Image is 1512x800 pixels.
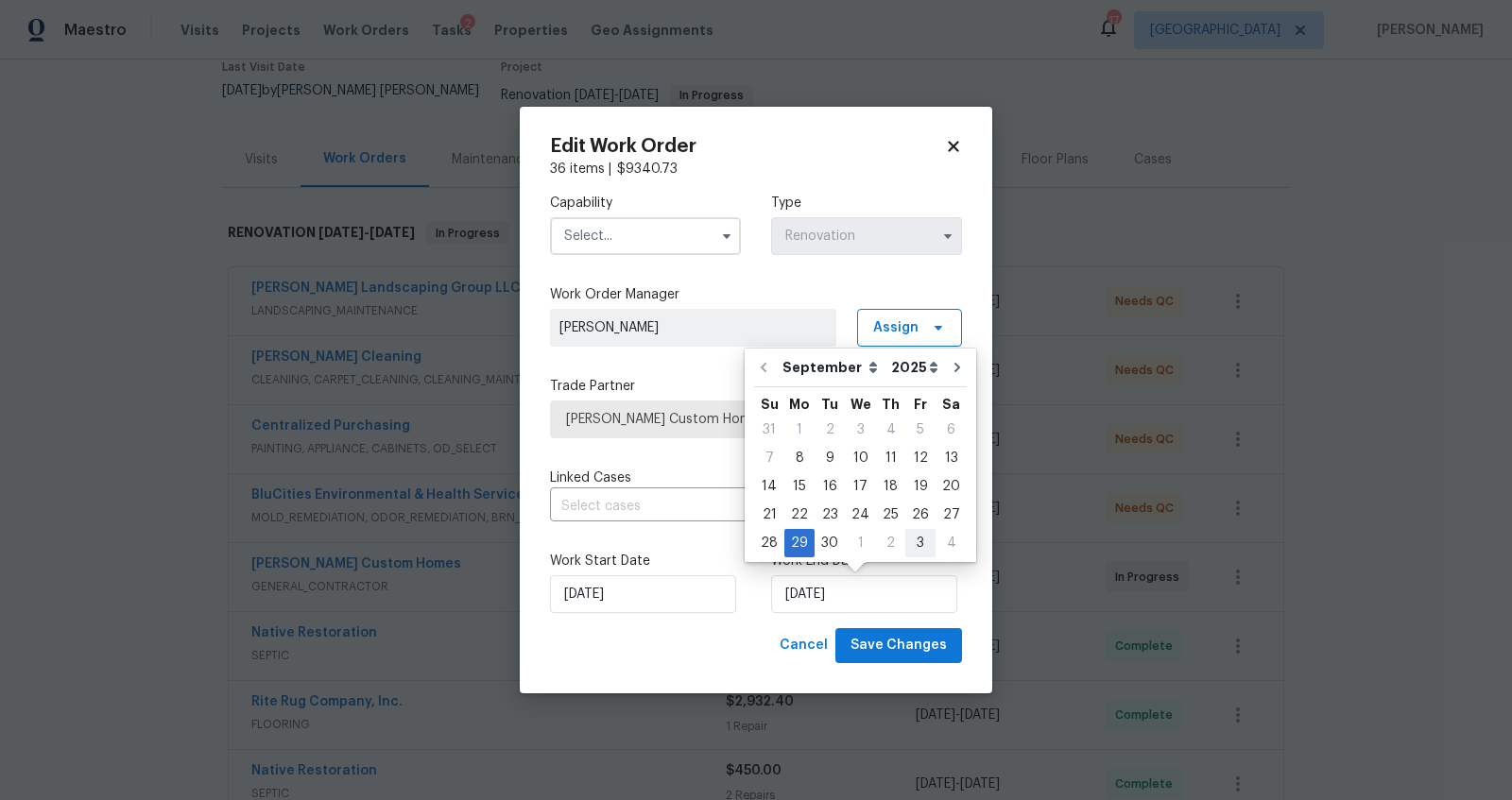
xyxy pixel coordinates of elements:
[845,472,876,501] div: Wed Sep 17 2025
[936,502,967,528] div: 27
[876,416,905,444] div: Thu Sep 04 2025
[815,444,845,472] div: Tue Sep 09 2025
[815,501,845,529] div: Tue Sep 23 2025
[835,628,962,663] button: Save Changes
[789,398,810,411] abbr: Monday
[815,502,845,528] div: 23
[815,529,845,557] div: Tue Sep 30 2025
[761,398,779,411] abbr: Sunday
[780,634,828,657] span: Cancel
[845,445,876,471] div: 10
[936,417,967,443] div: 6
[815,473,845,500] div: 16
[754,417,784,443] div: 31
[550,575,736,613] input: M/D/YYYY
[936,225,959,247] button: Show options
[905,472,936,501] div: Fri Sep 19 2025
[784,529,815,557] div: Mon Sep 29 2025
[876,445,905,471] div: 11
[784,530,815,556] div: 29
[905,529,936,557] div: Fri Oct 03 2025
[936,530,967,556] div: 4
[550,552,741,570] label: Work Start Date
[550,160,962,179] div: 36 items |
[550,377,962,396] label: Trade Partner
[550,217,741,255] input: Select...
[876,417,905,443] div: 4
[550,194,741,213] label: Capability
[715,225,738,247] button: Show options
[754,501,784,529] div: Sun Sep 21 2025
[936,445,967,471] div: 13
[550,492,909,521] input: Select cases
[845,416,876,444] div: Wed Sep 03 2025
[905,473,936,500] div: 19
[876,529,905,557] div: Thu Oct 02 2025
[886,353,943,382] select: Year
[784,472,815,501] div: Mon Sep 15 2025
[771,217,962,255] input: Select...
[876,501,905,529] div: Thu Sep 25 2025
[936,529,967,557] div: Sat Oct 04 2025
[815,417,845,443] div: 2
[905,445,936,471] div: 12
[905,501,936,529] div: Fri Sep 26 2025
[749,349,778,386] button: Go to previous month
[850,634,947,657] span: Save Changes
[784,502,815,528] div: 22
[815,445,845,471] div: 9
[566,410,946,429] span: [PERSON_NAME] Custom Homes - NAS
[905,444,936,472] div: Fri Sep 12 2025
[882,398,900,411] abbr: Thursday
[873,318,919,337] span: Assign
[845,473,876,500] div: 17
[876,444,905,472] div: Thu Sep 11 2025
[876,473,905,500] div: 18
[845,417,876,443] div: 3
[845,529,876,557] div: Wed Oct 01 2025
[936,416,967,444] div: Sat Sep 06 2025
[936,473,967,500] div: 20
[905,530,936,556] div: 3
[754,473,784,500] div: 14
[876,502,905,528] div: 25
[845,501,876,529] div: Wed Sep 24 2025
[754,529,784,557] div: Sun Sep 28 2025
[784,416,815,444] div: Mon Sep 01 2025
[845,502,876,528] div: 24
[550,468,631,487] span: Linked Cases
[778,353,886,382] select: Month
[876,472,905,501] div: Thu Sep 18 2025
[943,349,971,386] button: Go to next month
[550,137,945,156] h2: Edit Work Order
[784,473,815,500] div: 15
[754,530,784,556] div: 28
[845,530,876,556] div: 1
[815,530,845,556] div: 30
[754,444,784,472] div: Sun Sep 07 2025
[754,445,784,471] div: 7
[754,416,784,444] div: Sun Aug 31 2025
[821,398,838,411] abbr: Tuesday
[815,416,845,444] div: Tue Sep 02 2025
[942,398,960,411] abbr: Saturday
[876,530,905,556] div: 2
[784,444,815,472] div: Mon Sep 08 2025
[784,417,815,443] div: 1
[936,501,967,529] div: Sat Sep 27 2025
[850,398,871,411] abbr: Wednesday
[936,472,967,501] div: Sat Sep 20 2025
[754,502,784,528] div: 21
[905,502,936,528] div: 26
[815,472,845,501] div: Tue Sep 16 2025
[550,285,962,304] label: Work Order Manager
[905,417,936,443] div: 5
[754,472,784,501] div: Sun Sep 14 2025
[771,575,957,613] input: M/D/YYYY
[905,416,936,444] div: Fri Sep 05 2025
[914,398,927,411] abbr: Friday
[784,501,815,529] div: Mon Sep 22 2025
[845,444,876,472] div: Wed Sep 10 2025
[772,628,835,663] button: Cancel
[936,444,967,472] div: Sat Sep 13 2025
